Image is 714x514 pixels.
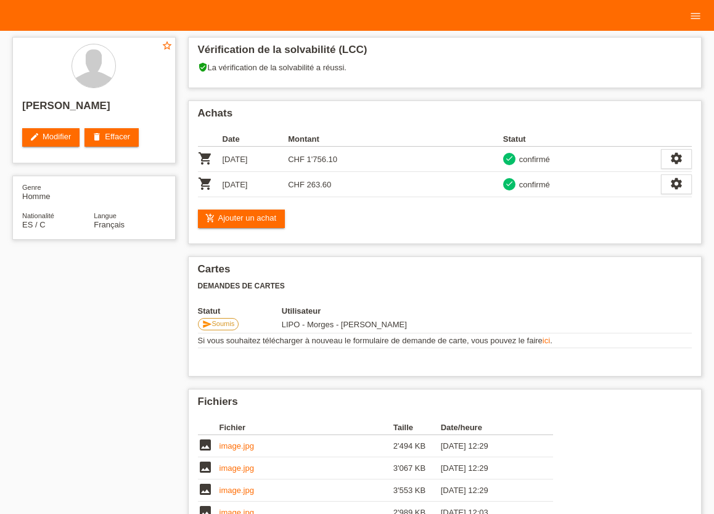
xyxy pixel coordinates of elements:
[94,220,125,229] span: Français
[543,336,550,345] a: ici
[441,479,536,502] td: [DATE] 12:29
[30,132,39,142] i: edit
[162,40,173,51] i: star_border
[503,132,661,147] th: Statut
[670,152,683,165] i: settings
[198,62,692,81] div: La vérification de la solvabilité a réussi.
[393,435,441,457] td: 2'494 KB
[515,153,550,166] div: confirmé
[198,210,285,228] a: add_shopping_cartAjouter un achat
[282,306,480,316] th: Utilisateur
[515,178,550,191] div: confirmé
[223,172,289,197] td: [DATE]
[282,320,407,329] span: 24.09.2025
[198,263,692,282] h2: Cartes
[198,460,213,475] i: image
[198,396,692,414] h2: Fichiers
[198,306,282,316] th: Statut
[220,441,254,451] a: image.jpg
[393,479,441,502] td: 3'553 KB
[22,212,54,219] span: Nationalité
[205,213,215,223] i: add_shopping_cart
[198,107,692,126] h2: Achats
[22,182,94,201] div: Homme
[22,100,166,118] h2: [PERSON_NAME]
[220,463,254,473] a: image.jpg
[198,62,208,72] i: verified_user
[198,151,213,166] i: POSP00027944
[220,420,393,435] th: Fichier
[22,128,80,147] a: editModifier
[393,420,441,435] th: Taille
[441,435,536,457] td: [DATE] 12:29
[288,147,354,172] td: CHF 1'756.10
[92,132,102,142] i: delete
[202,319,212,329] i: send
[94,212,117,219] span: Langue
[220,486,254,495] a: image.jpg
[670,177,683,190] i: settings
[198,282,692,291] h3: Demandes de cartes
[198,44,692,62] h2: Vérification de la solvabilité (LCC)
[505,179,514,188] i: check
[441,457,536,479] td: [DATE] 12:29
[198,438,213,452] i: image
[223,147,289,172] td: [DATE]
[505,154,514,163] i: check
[441,420,536,435] th: Date/heure
[288,132,354,147] th: Montant
[212,320,235,327] span: Soumis
[689,10,702,22] i: menu
[198,176,213,191] i: POSP00028016
[393,457,441,479] td: 3'067 KB
[84,128,139,147] a: deleteEffacer
[288,172,354,197] td: CHF 263.60
[223,132,289,147] th: Date
[22,184,41,191] span: Genre
[162,40,173,53] a: star_border
[22,220,46,229] span: Espagne / C / 29.03.2012
[198,482,213,497] i: image
[683,12,708,19] a: menu
[198,333,692,348] td: Si vous souhaitez télécharger à nouveau le formulaire de demande de carte, vous pouvez le faire .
